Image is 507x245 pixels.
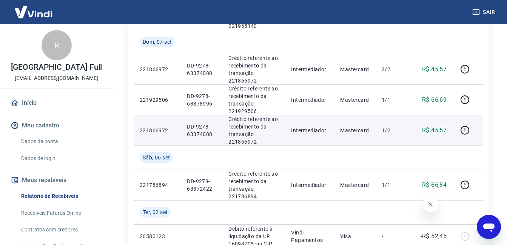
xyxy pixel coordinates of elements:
p: DD-9278-63374088 [187,123,216,138]
button: Sair [471,5,498,19]
a: Início [9,95,104,111]
p: Crédito referente ao recebimento da transação 221866972 [228,54,279,84]
a: Relatório de Recebíveis [18,188,104,204]
p: 2/2 [382,66,404,73]
p: R$ 45,57 [422,126,447,135]
p: Mastercard [340,96,370,104]
p: Intermediador [291,181,328,189]
p: Intermediador [291,66,328,73]
p: Intermediador [291,96,328,104]
p: Mastercard [340,181,370,189]
p: R$ 66,69 [422,95,447,104]
p: Mastercard [340,66,370,73]
iframe: Botão para abrir a janela de mensagens [477,215,501,239]
p: 221866972 [140,127,175,134]
p: Crédito referente ao recebimento da transação 221786894 [228,170,279,200]
div: R [42,30,72,60]
p: 221866972 [140,66,175,73]
a: Dados da conta [18,134,104,149]
p: Crédito referente ao recebimento da transação 221929506 [228,85,279,115]
p: Intermediador [291,127,328,134]
a: Dados de login [18,151,104,166]
p: -R$ 52,45 [421,232,447,241]
iframe: Fechar mensagem [423,197,438,212]
p: 221786894 [140,181,175,189]
p: DD-9278-63374088 [187,62,216,77]
span: Dom, 07 set [143,38,172,46]
a: Recebíveis Futuros Online [18,205,104,221]
p: Vindi Pagamentos [291,229,328,244]
p: 1/1 [382,181,404,189]
p: [EMAIL_ADDRESS][DOMAIN_NAME] [15,74,98,82]
p: DD-9278-63378996 [187,92,216,107]
p: 1/2 [382,127,404,134]
p: [GEOGRAPHIC_DATA] Full [11,63,102,71]
p: Mastercard [340,127,370,134]
p: Visa [340,233,370,240]
p: - [382,233,404,240]
a: Contratos com credores [18,222,104,237]
p: R$ 66,84 [422,181,447,190]
span: Ter, 02 set [143,208,168,216]
button: Meus recebíveis [9,172,104,188]
img: Vindi [9,0,58,23]
p: 20580123 [140,233,175,240]
p: DD-9278-63372422 [187,178,216,193]
p: 1/1 [382,96,404,104]
p: Crédito referente ao recebimento da transação 221866972 [228,115,279,145]
p: R$ 45,57 [422,65,447,74]
p: 221929506 [140,96,175,104]
span: Olá! Precisa de ajuda? [5,5,63,11]
span: Sáb, 06 set [143,154,170,161]
button: Meu cadastro [9,117,104,134]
